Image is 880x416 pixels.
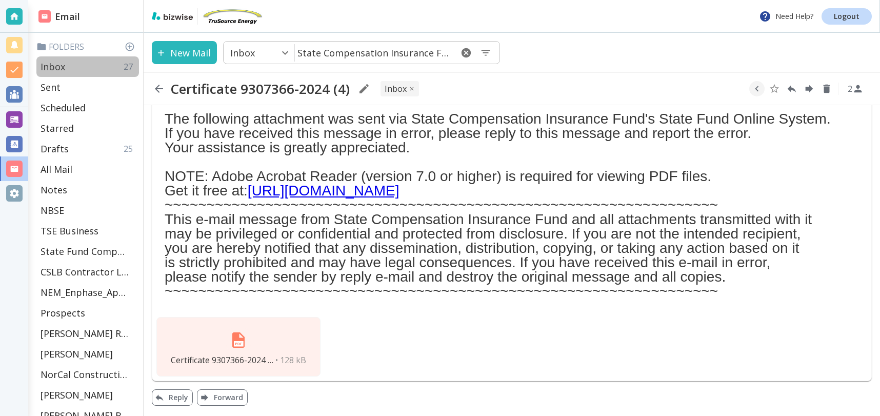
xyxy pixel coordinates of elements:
[197,389,248,406] button: Forward
[834,13,859,20] p: Logout
[230,47,255,59] p: Inbox
[275,354,306,366] span: • 128 kB
[36,282,139,303] div: NEM_Enphase_Applications
[41,368,129,381] p: NorCal Construction
[41,266,129,278] p: CSLB Contractor License
[41,61,65,73] p: Inbox
[41,348,113,360] p: [PERSON_NAME]
[124,61,137,72] p: 27
[38,10,51,23] img: DashboardSidebarEmail.svg
[38,10,80,24] h2: Email
[41,245,129,257] p: State Fund Compensation
[124,143,137,154] p: 25
[36,97,139,118] div: Scheduled
[36,159,139,180] div: All Mail
[41,81,61,93] p: Sent
[41,286,129,299] p: NEM_Enphase_Applications
[41,102,86,114] p: Scheduled
[36,221,139,241] div: TSE Business
[36,241,139,262] div: State Fund Compensation
[41,184,67,196] p: Notes
[41,163,72,175] p: All Mail
[385,83,407,94] p: INBOX
[36,118,139,138] div: Starred
[171,354,273,366] span: Certificate 9307366-2024 (4).pdf
[41,204,64,216] p: NBSE
[41,307,85,319] p: Prospects
[41,389,113,401] p: [PERSON_NAME]
[848,83,852,94] p: 2
[36,77,139,97] div: Sent
[152,389,193,406] button: Reply
[41,122,74,134] p: Starred
[36,41,139,52] p: Folders
[36,200,139,221] div: NBSE
[822,8,872,25] a: Logout
[202,8,263,25] img: TruSource Energy, Inc.
[36,138,139,159] div: Drafts25
[170,81,350,97] h2: Certificate 9307366-2024 (4)
[819,81,834,96] button: Delete
[152,41,217,64] button: New Mail
[41,327,129,340] p: [PERSON_NAME] Residence
[36,262,139,282] div: CSLB Contractor License
[41,143,69,155] p: Drafts
[152,12,193,20] img: bizwise
[36,323,139,344] div: [PERSON_NAME] Residence
[295,42,452,63] input: Search
[36,303,139,323] div: Prospects
[759,10,813,23] p: Need Help?
[36,56,139,77] div: Inbox27
[843,76,868,101] button: See Participants
[36,385,139,405] div: [PERSON_NAME]
[784,81,799,96] button: Reply
[36,344,139,364] div: [PERSON_NAME]
[41,225,98,237] p: TSE Business
[36,180,139,200] div: Notes
[802,81,817,96] button: Forward
[36,364,139,385] div: NorCal Construction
